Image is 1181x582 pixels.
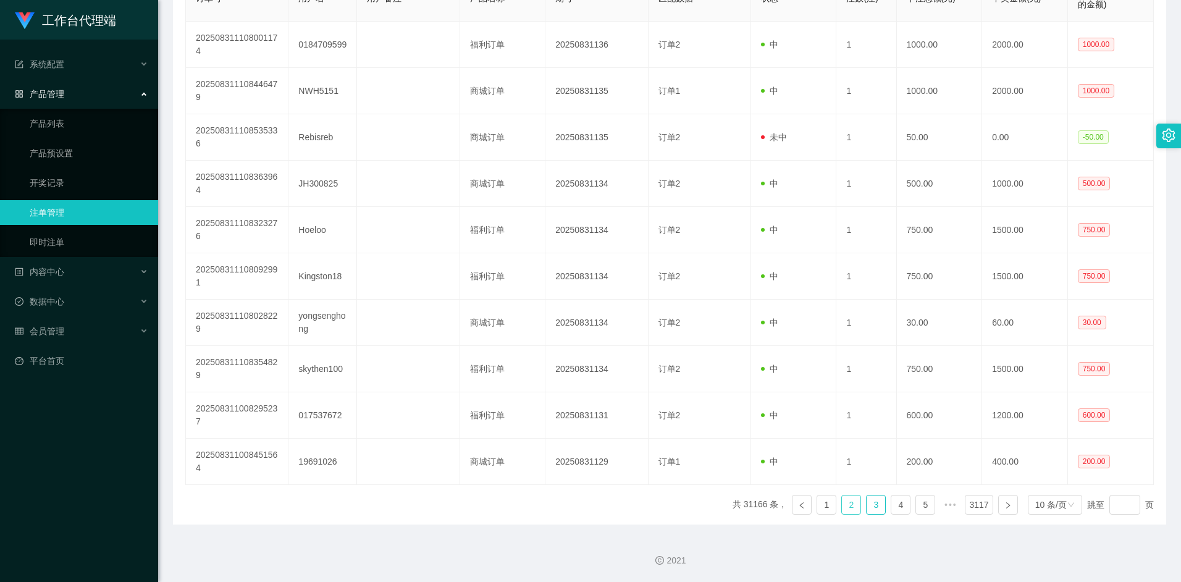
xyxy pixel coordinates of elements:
td: 202508311108446479 [186,68,288,114]
li: 4 [891,495,910,515]
i: 图标: setting [1162,129,1175,142]
span: 订单2 [658,225,681,235]
li: 向后 5 页 [940,495,960,515]
td: 202508311108028229 [186,300,288,346]
span: 订单2 [658,318,681,327]
td: 1 [836,300,896,346]
li: 2 [841,495,861,515]
span: 600.00 [1078,408,1111,422]
i: 图标: form [15,60,23,69]
span: 中 [761,179,778,188]
td: 20250831134 [545,300,648,346]
a: 产品列表 [30,111,148,136]
a: 即时注单 [30,230,148,255]
td: 福利订单 [460,346,546,392]
td: 20250831134 [545,253,648,300]
i: 图标: left [798,502,805,509]
span: 750.00 [1078,269,1111,283]
span: 200.00 [1078,455,1111,468]
td: 1200.00 [982,392,1068,439]
span: 1000.00 [1078,38,1114,51]
span: 中 [761,457,778,466]
li: 共 31166 条， [733,495,788,515]
td: 50.00 [897,114,983,161]
span: 1000.00 [1078,84,1114,98]
td: Kingston18 [288,253,357,300]
td: 福利订单 [460,207,546,253]
td: 福利订单 [460,253,546,300]
span: ••• [940,495,960,515]
td: 202508311108323276 [186,207,288,253]
span: 中 [761,271,778,281]
i: 图标: check-circle-o [15,297,23,306]
td: 202508311108535336 [186,114,288,161]
td: 200.00 [897,439,983,485]
span: 订单2 [658,410,681,420]
td: 30.00 [897,300,983,346]
td: 0184709599 [288,22,357,68]
td: 20250831129 [545,439,648,485]
i: 图标: appstore-o [15,90,23,98]
td: 202508311008295237 [186,392,288,439]
td: 750.00 [897,346,983,392]
td: 1 [836,207,896,253]
td: 1500.00 [982,253,1068,300]
td: 202508311108354829 [186,346,288,392]
span: -50.00 [1078,130,1109,144]
div: 2021 [168,554,1171,567]
span: 系统配置 [15,59,64,69]
td: 2000.00 [982,22,1068,68]
td: 1 [836,114,896,161]
li: 1 [817,495,836,515]
td: 20250831135 [545,68,648,114]
span: 订单1 [658,457,681,466]
td: skythen100 [288,346,357,392]
td: 商城订单 [460,300,546,346]
td: 1 [836,161,896,207]
span: 500.00 [1078,177,1111,190]
td: 20250831131 [545,392,648,439]
td: 商城订单 [460,114,546,161]
li: 上一页 [792,495,812,515]
td: NWH5151 [288,68,357,114]
td: 商城订单 [460,439,546,485]
span: 中 [761,40,778,49]
span: 750.00 [1078,223,1111,237]
td: 400.00 [982,439,1068,485]
td: 1 [836,346,896,392]
td: 017537672 [288,392,357,439]
a: 注单管理 [30,200,148,225]
td: 1000.00 [897,68,983,114]
span: 750.00 [1078,362,1111,376]
a: 产品预设置 [30,141,148,166]
td: 19691026 [288,439,357,485]
div: 10 条/页 [1035,496,1067,514]
td: 750.00 [897,207,983,253]
td: JH300825 [288,161,357,207]
td: 600.00 [897,392,983,439]
span: 中 [761,410,778,420]
td: 202508311108092991 [186,253,288,300]
span: 内容中心 [15,267,64,277]
span: 订单2 [658,40,681,49]
a: 工作台代理端 [15,15,116,25]
td: 20250831136 [545,22,648,68]
td: 1500.00 [982,346,1068,392]
td: 500.00 [897,161,983,207]
td: 750.00 [897,253,983,300]
h1: 工作台代理端 [42,1,116,40]
div: 跳至 页 [1087,495,1154,515]
li: 3 [866,495,886,515]
img: logo.9652507e.png [15,12,35,30]
i: 图标: profile [15,268,23,276]
td: yongsenghong [288,300,357,346]
span: 订单2 [658,364,681,374]
li: 下一页 [998,495,1018,515]
span: 30.00 [1078,316,1106,329]
td: 60.00 [982,300,1068,346]
a: 5 [916,496,935,514]
td: Rebisreb [288,114,357,161]
i: 图标: right [1004,502,1012,509]
span: 订单2 [658,271,681,281]
td: 1 [836,68,896,114]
